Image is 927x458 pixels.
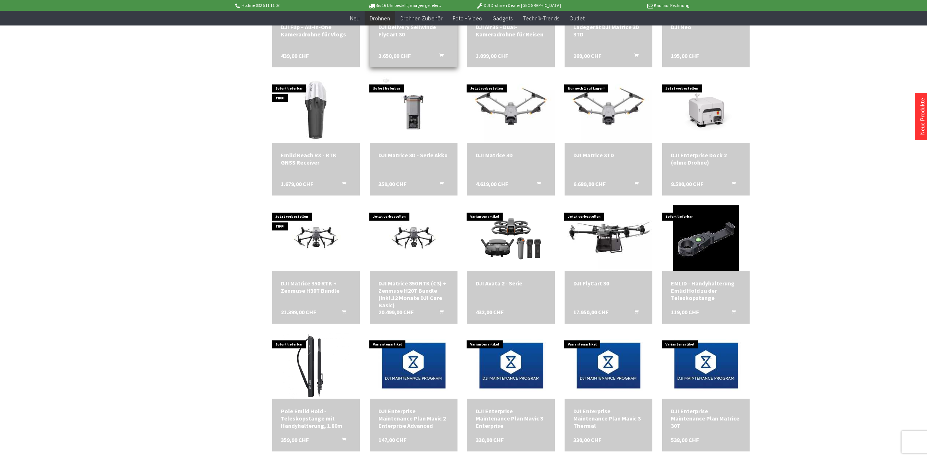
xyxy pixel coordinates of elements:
[625,308,643,318] button: In den Warenkorb
[283,77,349,143] img: Emlid Reach RX - RTK GNSS Receiver
[345,11,365,26] a: Neu
[467,333,555,399] img: DJI Enterprise Maintenance Plan Mavic 3 Enterprise
[673,205,739,271] img: EMLID - Handyhalterung Emlid Hold zu der Teleskopstange
[662,333,750,399] img: DJI Enterprise Maintenance Plan Matrice 30T
[723,308,740,318] button: In den Warenkorb
[671,407,741,429] div: DJI Enterprise Maintenance Plan Matrice 30T
[564,11,590,26] a: Outlet
[378,52,411,59] span: 3.650,00 CHF
[625,180,643,190] button: In den Warenkorb
[671,280,741,301] a: EMLID - Handyhalterung Emlid Hold zu der Teleskopstange 119,00 CHF In den Warenkorb
[400,15,443,22] span: Drohnen Zubehör
[476,151,546,159] a: DJI Matrice 3D 4.619,00 CHF In den Warenkorb
[476,280,546,287] a: DJI Avata 2 - Serie 432,00 CHF
[378,23,449,38] a: DJI Delivery Seilwinde FlyCart 30 3.650,00 CHF In den Warenkorb
[283,333,349,399] img: Pole Emlid Hold - Teleskopstange mit Handyhalterung, 1.80m
[576,1,689,10] p: Kauf auf Rechnung
[378,407,449,429] a: DJI Enterprise Maintenance Plan Mavic 2 Enterprise Advanced 147,00 CHF
[565,333,652,399] img: DJI Enterprise Maintenance Plan Mavic 3 Thermal
[281,180,313,187] span: 1.679,00 CHF
[281,407,351,429] a: Pole Emlid Hold - Teleskopstange mit Handyhalterung, 1.80m 359,90 CHF In den Warenkorb
[378,280,449,309] a: DJI Matrice 350 RTK (C3) + Zenmuse H20T Bundle (inkl.12 Monate DJI Care Basic) 20.499,00 CHF In d...
[569,15,585,22] span: Outlet
[431,180,448,190] button: In den Warenkorb
[272,210,360,266] img: DJI Matrice 350 RTK + Zenmuse H30T Bundle
[333,436,350,446] button: In den Warenkorb
[573,280,644,287] a: DJI FlyCart 30 17.950,00 CHF In den Warenkorb
[381,77,446,143] img: DJI Matrice 3D - Serie Akku
[573,52,601,59] span: 269,00 CHF
[476,436,504,443] span: 330,00 CHF
[573,151,644,159] div: DJI Matrice 3TD
[281,23,351,38] div: DJI Flip – All-in-One Kameradrohne für Vlogs
[573,280,644,287] div: DJI FlyCart 30
[453,15,482,22] span: Foto + Video
[528,180,545,190] button: In den Warenkorb
[723,180,740,190] button: In den Warenkorb
[281,280,351,294] a: DJI Matrice 350 RTK + Zenmuse H30T Bundle 21.399,00 CHF In den Warenkorb
[625,52,643,62] button: In den Warenkorb
[671,23,741,31] a: DJI Neo 195,00 CHF
[281,151,351,166] div: Emlid Reach RX - RTK GNSS Receiver
[431,308,448,318] button: In den Warenkorb
[671,180,703,187] span: 8.590,00 CHF
[478,205,544,271] img: DJI Avata 2 - Serie
[671,280,741,301] div: EMLID - Handyhalterung Emlid Hold zu der Teleskopstange
[671,23,741,31] div: DJI Neo
[378,436,406,443] span: 147,00 CHF
[348,1,461,10] p: Bis 16 Uhr bestellt, morgen geliefert.
[281,151,351,166] a: Emlid Reach RX - RTK GNSS Receiver 1.679,00 CHF In den Warenkorb
[573,308,609,316] span: 17.950,00 CHF
[281,23,351,38] a: DJI Flip – All-in-One Kameradrohne für Vlogs 439,00 CHF
[281,280,351,294] div: DJI Matrice 350 RTK + Zenmuse H30T Bundle
[378,23,449,38] div: DJI Delivery Seilwinde FlyCart 30
[476,23,546,38] a: DJI Air 3S - Dual-Kameradrohne für Reisen 1.099,00 CHF
[281,52,309,59] span: 439,00 CHF
[487,11,518,26] a: Gadgets
[476,407,546,429] a: DJI Enterprise Maintenance Plan Mavic 3 Enterprise 330,00 CHF
[395,11,448,26] a: Drohnen Zubehör
[671,407,741,429] a: DJI Enterprise Maintenance Plan Matrice 30T 538,00 CHF
[281,308,316,316] span: 21.399,00 CHF
[573,407,644,429] div: DJI Enterprise Maintenance Plan Mavic 3 Thermal
[333,308,350,318] button: In den Warenkorb
[476,52,508,59] span: 1.099,00 CHF
[573,151,644,159] a: DJI Matrice 3TD 6.689,00 CHF In den Warenkorb
[333,180,350,190] button: In den Warenkorb
[662,85,750,135] img: DJI Enterprise Dock 2 (ohne Drohne)
[350,15,360,22] span: Neu
[370,210,457,266] img: DJI Matrice 350 RTK (C3) + Zenmuse H20T Bundle (inkl.12 Monate DJI Care Basic)
[281,436,309,443] span: 359,90 CHF
[370,15,390,22] span: Drohnen
[448,11,487,26] a: Foto + Video
[492,15,512,22] span: Gadgets
[378,151,449,159] a: DJI Matrice 3D - Serie Akku 359,00 CHF In den Warenkorb
[378,151,449,159] div: DJI Matrice 3D - Serie Akku
[919,98,926,135] a: Neue Produkte
[518,11,564,26] a: Technik-Trends
[378,280,449,309] div: DJI Matrice 350 RTK (C3) + Zenmuse H20T Bundle (inkl.12 Monate DJI Care Basic)
[671,436,699,443] span: 538,00 CHF
[671,52,699,59] span: 195,00 CHF
[234,1,348,10] p: Hotline 032 511 11 03
[565,206,652,269] img: DJI FlyCart 30
[476,407,546,429] div: DJI Enterprise Maintenance Plan Mavic 3 Enterprise
[281,407,351,429] div: Pole Emlid Hold - Teleskopstange mit Handyhalterung, 1.80m
[476,151,546,159] div: DJI Matrice 3D
[467,78,555,141] img: DJI Matrice 3D
[573,407,644,429] a: DJI Enterprise Maintenance Plan Mavic 3 Thermal 330,00 CHF
[378,407,449,429] div: DJI Enterprise Maintenance Plan Mavic 2 Enterprise Advanced
[378,180,406,187] span: 359,00 CHF
[671,151,741,166] a: DJI Enterprise Dock 2 (ohne Drohne) 8.590,00 CHF In den Warenkorb
[476,308,504,316] span: 432,00 CHF
[476,180,508,187] span: 4.619,00 CHF
[671,151,741,166] div: DJI Enterprise Dock 2 (ohne Drohne)
[523,15,559,22] span: Technik-Trends
[461,1,575,10] p: DJI Drohnen Dealer [GEOGRAPHIC_DATA]
[378,308,414,316] span: 20.499,00 CHF
[573,23,644,38] a: Ladegerät DJI Matrice 3D 3TD 269,00 CHF In den Warenkorb
[431,52,448,62] button: In den Warenkorb
[370,333,457,399] img: DJI Enterprise Maintenance Plan Mavic 2 Enterprise Advanced
[573,180,606,187] span: 6.689,00 CHF
[573,436,601,443] span: 330,00 CHF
